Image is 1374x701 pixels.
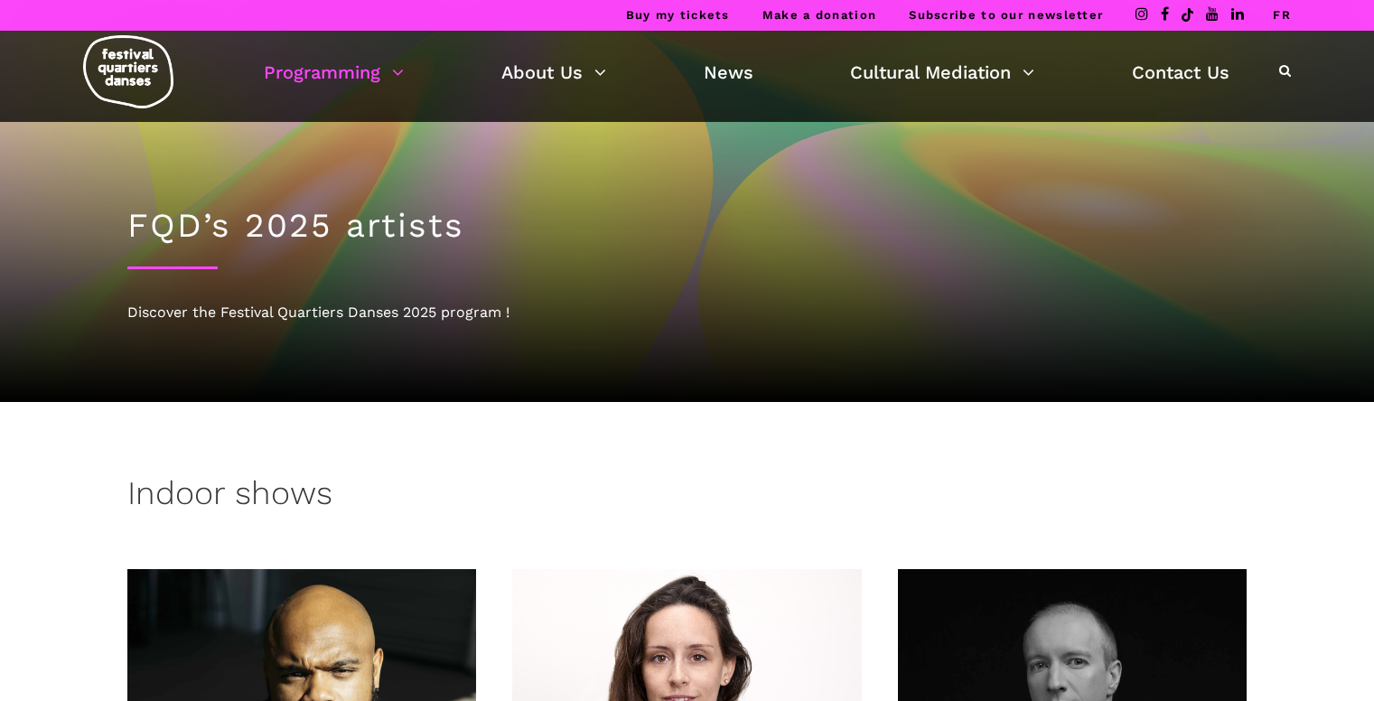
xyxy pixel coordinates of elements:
[127,206,1248,246] h1: FQD’s 2025 artists
[501,57,606,88] a: About Us
[626,8,730,22] a: Buy my tickets
[909,8,1103,22] a: Subscribe to our newsletter
[850,57,1034,88] a: Cultural Mediation
[83,35,173,108] img: logo-fqd-med
[127,474,332,519] h3: Indoor shows
[264,57,404,88] a: Programming
[127,301,1248,324] div: Discover the Festival Quartiers Danses 2025 program !
[704,57,753,88] a: News
[762,8,877,22] a: Make a donation
[1273,8,1291,22] a: FR
[1132,57,1229,88] a: Contact Us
